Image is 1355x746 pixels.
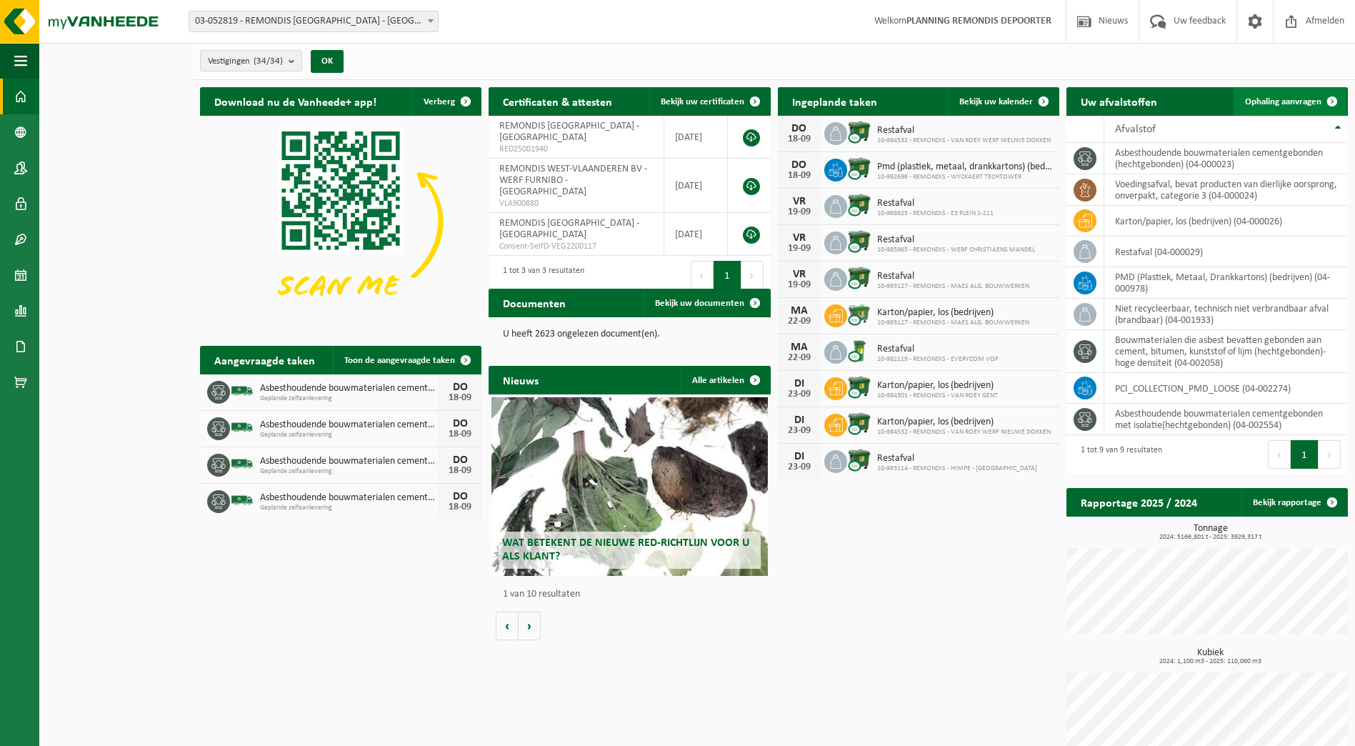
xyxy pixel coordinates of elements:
[785,171,814,181] div: 18-09
[847,375,871,399] img: WB-1100-CU
[1066,488,1211,516] h2: Rapportage 2025 / 2024
[189,11,439,32] span: 03-052819 - REMONDIS WEST-VLAANDEREN - OOSTENDE
[1074,534,1348,541] span: 2024: 5166,801 t - 2025: 3929,317 t
[200,116,481,327] img: Download de VHEPlus App
[959,97,1033,106] span: Bekijk uw kalender
[1115,124,1156,135] span: Afvalstof
[499,144,653,155] span: RED25001940
[877,173,1052,181] span: 10-992696 - REMONDIS - WYCKAERT TECHTOWER
[1241,488,1346,517] a: Bekijk rapportage
[1104,143,1348,174] td: asbesthoudende bouwmaterialen cementgebonden (hechtgebonden) (04-000023)
[260,419,439,431] span: Asbesthoudende bouwmaterialen cementgebonden (hechtgebonden)
[785,426,814,436] div: 23-09
[1066,87,1171,115] h2: Uw afvalstoffen
[1074,524,1348,541] h3: Tonnage
[446,429,474,439] div: 18-09
[230,488,254,512] img: BL-SO-LV
[1074,658,1348,665] span: 2024: 1,100 m3 - 2025: 110,060 m3
[877,246,1035,254] span: 10-985965 - REMONDIS - WERF CHRISTIAENS MANDEL
[260,492,439,504] span: Asbesthoudende bouwmaterialen cementgebonden (hechtgebonden)
[491,397,767,576] a: Wat betekent de nieuwe RED-richtlijn voor u als klant?
[877,428,1051,437] span: 10-984532 - REMONDIS - VAN ROEY WERF NIEUWE DOKKEN
[260,504,439,512] span: Geplande zelfaanlevering
[260,394,439,403] span: Geplande zelfaanlevering
[344,356,455,365] span: Toon de aangevraagde taken
[877,392,998,400] span: 10-984301 - REMONDIS - VAN ROEY GENT
[649,87,769,116] a: Bekijk uw certificaten
[1104,206,1348,237] td: karton/papier, los (bedrijven) (04-000026)
[1104,237,1348,267] td: restafval (04-000029)
[446,382,474,393] div: DO
[785,196,814,207] div: VR
[785,280,814,290] div: 19-09
[1104,330,1348,373] td: bouwmaterialen die asbest bevatten gebonden aan cement, bitumen, kunststof of lijm (hechtgebonden...
[877,380,998,392] span: Karton/papier, los (bedrijven)
[189,11,438,31] span: 03-052819 - REMONDIS WEST-VLAANDEREN - OOSTENDE
[499,164,647,197] span: REMONDIS WEST-VLAANDEREN BV - WERF FURNIBO - [GEOGRAPHIC_DATA]
[877,355,999,364] span: 10-982119 - REMONDIS - EVERYCOM VOF
[877,282,1029,291] span: 10-993127 - REMONDIS - MAES ALG. BOUWWERKEN
[847,302,871,327] img: WB-0660-CU
[785,378,814,389] div: DI
[785,305,814,317] div: MA
[496,259,584,291] div: 1 tot 3 van 3 resultaten
[1074,439,1162,470] div: 1 tot 9 van 9 resultaten
[333,346,480,374] a: Toon de aangevraagde taken
[661,97,744,106] span: Bekijk uw certificaten
[424,97,455,106] span: Verberg
[499,218,639,240] span: REMONDIS [GEOGRAPHIC_DATA] - [GEOGRAPHIC_DATA]
[681,366,769,394] a: Alle artikelen
[1245,97,1321,106] span: Ophaling aanvragen
[200,87,391,115] h2: Download nu de Vanheede+ app!
[877,344,999,355] span: Restafval
[877,209,994,218] span: 10-968925 - REMONDIS - E3 PLEIN 1-211
[785,342,814,353] div: MA
[847,193,871,217] img: WB-1100-CU
[906,16,1051,26] strong: PLANNING REMONDIS DEPOORTER
[847,156,871,181] img: WB-1100-CU
[644,289,769,317] a: Bekijk uw documenten
[877,271,1029,282] span: Restafval
[847,412,871,436] img: WB-1100-CU
[489,87,626,115] h2: Certificaten & attesten
[200,50,302,71] button: Vestigingen(34/34)
[311,50,344,73] button: OK
[446,393,474,403] div: 18-09
[664,116,728,159] td: [DATE]
[1104,267,1348,299] td: PMD (Plastiek, Metaal, Drankkartons) (bedrijven) (04-000978)
[785,232,814,244] div: VR
[664,213,728,256] td: [DATE]
[714,261,741,289] button: 1
[778,87,891,115] h2: Ingeplande taken
[785,207,814,217] div: 19-09
[877,136,1051,145] span: 10-984532 - REMONDIS - VAN ROEY WERF NIEUWE DOKKEN
[519,612,541,640] button: Volgende
[230,379,254,403] img: BL-SO-LV
[446,502,474,512] div: 18-09
[412,87,480,116] button: Verberg
[877,161,1052,173] span: Pmd (plastiek, metaal, drankkartons) (bedrijven)
[785,451,814,462] div: DI
[785,134,814,144] div: 18-09
[446,454,474,466] div: DO
[847,448,871,472] img: WB-1100-CU
[446,466,474,476] div: 18-09
[254,56,283,66] count: (34/34)
[785,353,814,363] div: 22-09
[446,491,474,502] div: DO
[1104,299,1348,330] td: niet recycleerbaar, technisch niet verbrandbaar afval (brandbaar) (04-001933)
[785,159,814,171] div: DO
[785,414,814,426] div: DI
[260,383,439,394] span: Asbesthoudende bouwmaterialen cementgebonden (hechtgebonden)
[877,453,1037,464] span: Restafval
[446,418,474,429] div: DO
[948,87,1058,116] a: Bekijk uw kalender
[502,537,749,562] span: Wat betekent de nieuwe RED-richtlijn voor u als klant?
[1319,440,1341,469] button: Next
[230,415,254,439] img: BL-SO-LV
[785,269,814,280] div: VR
[691,261,714,289] button: Previous
[877,417,1051,428] span: Karton/papier, los (bedrijven)
[1104,373,1348,404] td: PCI_COLLECTION_PMD_LOOSE (04-002274)
[499,241,653,252] span: Consent-SelfD-VEG2200117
